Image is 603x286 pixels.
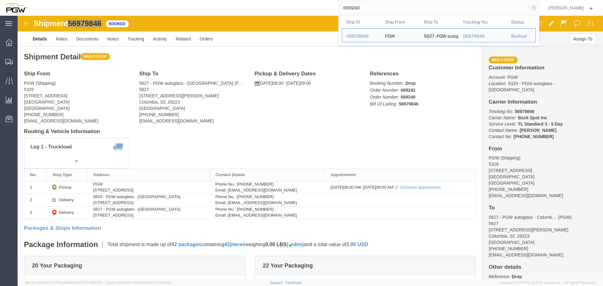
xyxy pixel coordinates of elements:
[77,281,102,284] span: [DATE] 09:51:04
[346,33,376,40] div: 56979846
[380,16,419,28] th: Ship From
[147,281,171,284] span: [DATE] 10:16:38
[342,16,539,46] table: Search Results
[499,280,595,285] span: Copyright © [DATE]-[DATE] Agistix Inc., All Rights Reserved
[385,29,394,42] div: PGW
[424,29,454,42] div: 5627 - PGW autoglass - Columbia
[339,0,530,15] input: Search for shipment number, reference number
[105,281,171,284] span: Client: 2025.20.0-8b113f4
[270,281,285,284] a: Support
[25,281,102,284] span: Server: 2025.20.0-710e05ee653
[4,3,27,13] img: logo
[18,16,603,279] iframe: FS Legacy Container
[458,16,507,28] th: Tracking Nu.
[548,4,595,12] button: [PERSON_NAME]
[511,33,531,40] div: Booked
[462,33,502,40] div: 56979846
[419,16,458,28] th: Ship To
[507,16,536,28] th: Status
[285,281,301,284] a: Feedback
[548,4,584,11] span: Phillip Thornton
[342,16,381,28] th: Ship ID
